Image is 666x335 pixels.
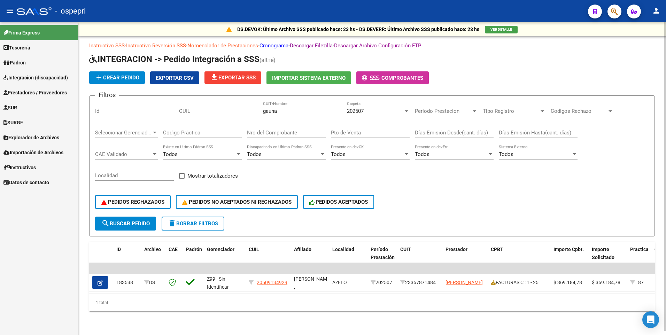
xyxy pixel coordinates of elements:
[95,130,152,136] span: Seleccionar Gerenciador
[183,242,204,273] datatable-header-cell: Padrón
[3,179,49,186] span: Datos de contacto
[592,247,614,260] span: Importe Solicitado
[186,247,202,252] span: Padrón
[294,276,331,290] span: [PERSON_NAME] , -
[446,247,467,252] span: Prestador
[3,134,59,141] span: Explorador de Archivos
[415,108,471,114] span: Periodo Prestacion
[483,108,539,114] span: Tipo Registro
[491,279,548,287] div: FACTURAS C : 1 - 25
[332,280,347,285] span: A?ELO
[166,242,183,273] datatable-header-cell: CAE
[290,42,333,49] a: Descargar Filezilla
[446,280,483,285] span: [PERSON_NAME]
[182,199,292,205] span: PEDIDOS NO ACEPTADOS NI RECHAZADOS
[237,25,479,33] p: DS.DEVOK: Último Archivo SSS publicado hace: 23 hs - DS.DEVERR: Último Archivo SSS publicado hace...
[499,151,513,157] span: Todos
[95,195,171,209] button: PEDIDOS RECHAZADOS
[303,195,374,209] button: PEDIDOS ACEPTADOS
[89,54,260,64] span: INTEGRACION -> Pedido Integración a SSS
[3,164,36,171] span: Instructivos
[168,219,176,227] mat-icon: delete
[163,151,178,157] span: Todos
[3,29,40,37] span: Firma Express
[655,280,657,285] span: 1
[3,44,30,52] span: Tesorería
[272,75,346,81] span: Importar Sistema Externo
[488,242,551,273] datatable-header-cell: CPBT
[210,75,256,81] span: Exportar SSS
[415,151,429,157] span: Todos
[638,280,644,285] span: 87
[169,247,178,252] span: CAE
[381,75,423,81] span: Comprobantes
[627,242,652,273] datatable-header-cell: Practica
[114,242,141,273] datatable-header-cell: ID
[371,279,395,287] div: 202507
[652,7,660,15] mat-icon: person
[294,247,311,252] span: Afiliado
[362,75,381,81] span: -
[491,247,503,252] span: CPBT
[371,247,395,260] span: Período Prestación
[176,195,298,209] button: PEDIDOS NO ACEPTADOS NI RECHAZADOS
[260,42,288,49] a: Cronograma
[150,71,199,84] button: Exportar CSV
[485,26,518,33] button: VER DETALLE
[247,151,262,157] span: Todos
[3,59,26,67] span: Padrón
[400,247,411,252] span: CUIT
[249,247,259,252] span: CUIL
[551,108,607,114] span: Codigos Rechazo
[356,71,429,84] button: -Comprobantes
[309,199,368,205] span: PEDIDOS ACEPTADOS
[116,279,139,287] div: 183538
[89,71,145,84] button: Crear Pedido
[144,279,163,287] div: DS
[3,74,68,81] span: Integración (discapacidad)
[210,73,218,81] mat-icon: file_download
[260,57,276,63] span: (alt+e)
[490,28,512,31] span: VER DETALLE
[95,75,139,81] span: Crear Pedido
[126,42,186,49] a: Instructivo Reversión SSS
[553,280,582,285] span: $ 369.184,78
[204,242,246,273] datatable-header-cell: Gerenciador
[95,151,152,157] span: CAE Validado
[207,247,234,252] span: Gerenciador
[207,276,229,290] span: Z99 - Sin Identificar
[95,217,156,231] button: Buscar Pedido
[187,172,238,180] span: Mostrar totalizadores
[89,42,655,49] p: - - - - -
[162,217,224,231] button: Borrar Filtros
[144,247,161,252] span: Archivo
[589,242,627,273] datatable-header-cell: Importe Solicitado
[397,242,443,273] datatable-header-cell: CUIT
[101,220,150,227] span: Buscar Pedido
[257,280,287,285] span: 20509134929
[291,242,330,273] datatable-header-cell: Afiliado
[101,199,164,205] span: PEDIDOS RECHAZADOS
[95,73,103,81] mat-icon: add
[368,242,397,273] datatable-header-cell: Período Prestación
[332,247,354,252] span: Localidad
[3,89,67,96] span: Prestadores / Proveedores
[266,71,351,84] button: Importar Sistema Externo
[95,90,119,100] h3: Filtros
[246,242,291,273] datatable-header-cell: CUIL
[89,294,655,311] div: 1 total
[551,242,589,273] datatable-header-cell: Importe Cpbt.
[642,311,659,328] div: Open Intercom Messenger
[331,151,346,157] span: Todos
[204,71,261,84] button: Exportar SSS
[3,104,17,111] span: SUR
[334,42,421,49] a: Descargar Archivo Configuración FTP
[3,149,63,156] span: Importación de Archivos
[55,3,86,19] span: - ospepri
[347,108,364,114] span: 202507
[101,219,110,227] mat-icon: search
[592,280,620,285] span: $ 369.184,78
[630,247,649,252] span: Practica
[187,42,258,49] a: Nomenclador de Prestaciones
[330,242,368,273] datatable-header-cell: Localidad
